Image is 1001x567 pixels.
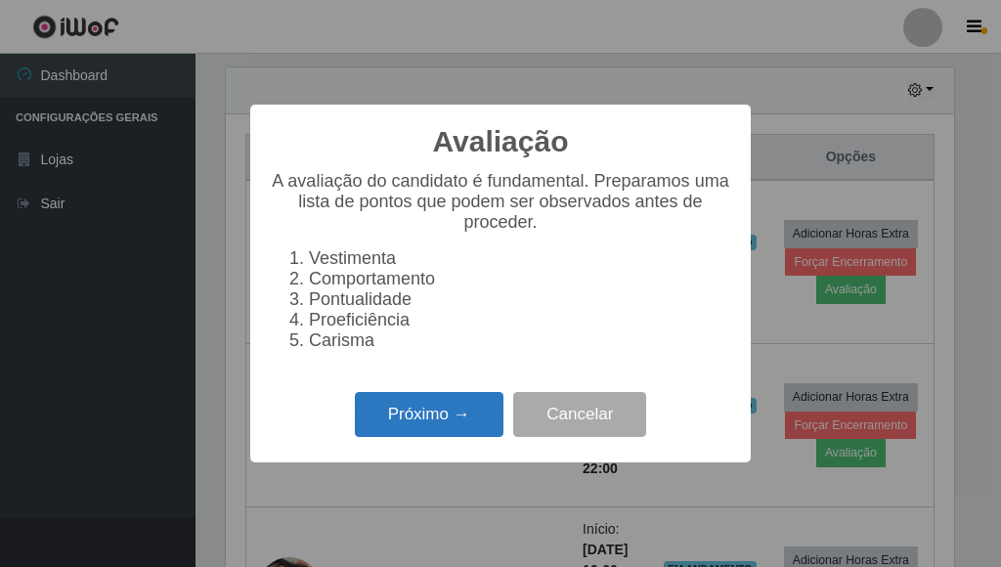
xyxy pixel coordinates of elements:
button: Cancelar [513,392,646,438]
li: Carisma [309,330,731,351]
li: Proeficiência [309,310,731,330]
h2: Avaliação [433,124,569,159]
li: Pontualidade [309,289,731,310]
li: Vestimenta [309,248,731,269]
li: Comportamento [309,269,731,289]
button: Próximo → [355,392,503,438]
p: A avaliação do candidato é fundamental. Preparamos uma lista de pontos que podem ser observados a... [270,171,731,233]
